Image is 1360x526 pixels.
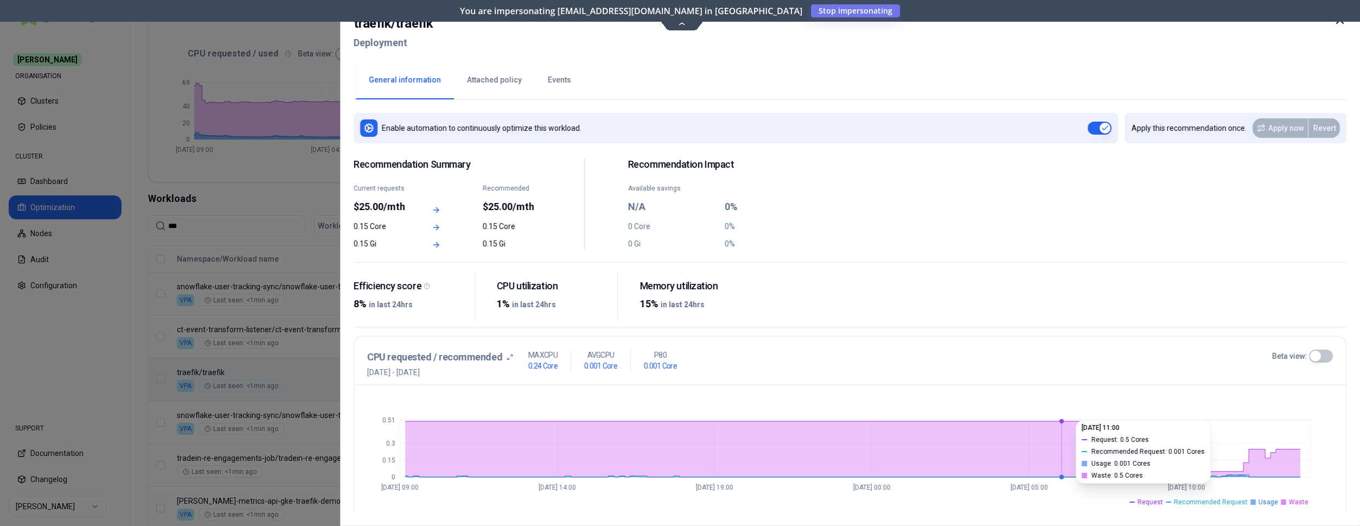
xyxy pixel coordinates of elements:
div: 0.15 Core [482,221,540,232]
p: Apply this recommendation once. [1131,123,1246,134]
span: in last 24hrs [369,300,413,309]
h2: Recommendation Impact [628,159,815,171]
div: Memory utilization [640,280,752,293]
div: N/A [628,199,718,214]
div: 0% [725,238,815,249]
span: in last 24hrs [512,300,556,309]
span: Request [1138,498,1163,506]
div: $25.00/mth [354,199,412,214]
span: Waste [1289,498,1308,506]
tspan: 0.3 [386,440,395,447]
div: 0.15 Core [354,221,412,232]
div: Efficiency score [354,280,466,293]
div: 0% [725,199,815,214]
span: Recommendation Summary [354,159,541,171]
div: Available savings [628,184,718,193]
p: MAX CPU [528,350,558,360]
div: 0.15 Gi [354,238,412,249]
span: Recommended Request [1174,498,1248,506]
div: 0.15 Gi [482,238,540,249]
span: in last 24hrs [660,300,704,309]
button: General information [356,61,454,99]
span: Usage [1259,498,1278,506]
h2: Deployment [354,33,433,53]
span: [DATE] - [DATE] [367,367,513,378]
button: Events [535,61,584,99]
tspan: [DATE] 19:00 [695,484,733,491]
div: 0 Gi [628,238,718,249]
label: Beta view: [1272,351,1307,362]
tspan: 0.51 [382,416,395,424]
h1: 0.001 Core [584,360,617,371]
div: Current requests [354,184,412,193]
tspan: [DATE] 00:00 [853,484,890,491]
tspan: [DATE] 14:00 [538,484,576,491]
h1: 0.24 Core [528,360,558,371]
tspan: 0 [392,473,395,481]
div: 0% [725,221,815,232]
tspan: [DATE] 05:00 [1010,484,1048,491]
tspan: 0.15 [382,457,395,464]
div: 1% [496,296,609,312]
div: 0 Core [628,221,718,232]
h3: CPU requested / recommended [367,350,502,365]
div: Recommended [482,184,540,193]
tspan: [DATE] 10:00 [1167,484,1205,491]
p: Enable automation to continuously optimize this workload. [382,123,582,134]
div: 8% [354,296,466,312]
h1: 0.001 Core [643,360,676,371]
div: 15% [640,296,752,312]
div: $25.00/mth [482,199,540,214]
div: CPU utilization [496,280,609,293]
p: AVG CPU [587,350,614,360]
tspan: [DATE] 09:00 [381,484,418,491]
p: P80 [654,350,666,360]
button: Attached policy [454,61,535,99]
h2: traefik / traefik [354,14,433,33]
